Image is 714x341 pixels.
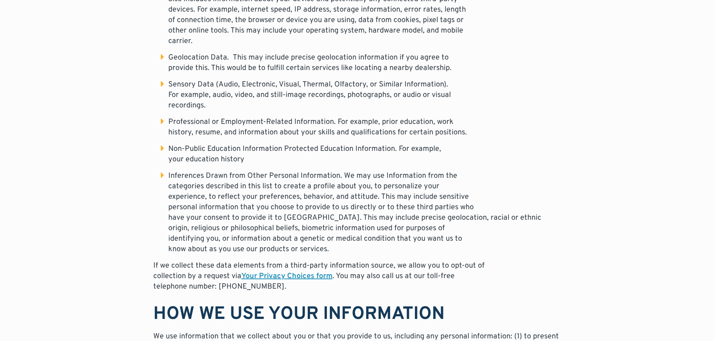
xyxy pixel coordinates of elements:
[161,79,561,111] li: Sensory Data (Audio, Electronic, Visual, Thermal, Olfactory, or Similar Information). For example...
[153,303,445,326] strong: HOW WE USE YOUR INFORMATION
[161,144,561,165] li: Non-Public Education Information Protected Education Information. For example, your education his...
[161,171,561,255] li: Inferences Drawn from Other Personal Information. We may use Information from the categories desc...
[161,117,561,138] li: Professional or Employment-Related Information. For example, prior education, work history, resum...
[161,52,561,73] li: Geolocation Data. This may include precise geolocation information if you agree to provide this. ...
[241,271,332,281] a: Your Privacy Choices form
[153,261,561,292] p: If we collect these data elements from a third-party information source, we allow you to opt-out ...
